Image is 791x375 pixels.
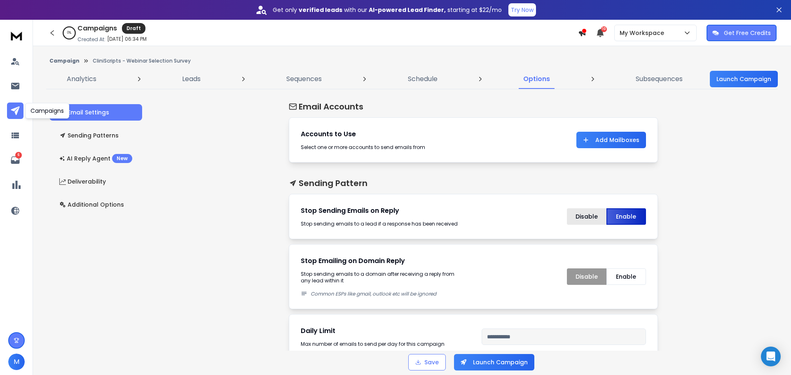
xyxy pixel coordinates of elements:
button: Deliverability [49,173,142,190]
button: Get Free Credits [707,25,777,41]
p: AI Reply Agent [59,154,132,163]
p: 6 [15,152,22,158]
button: Try Now [508,3,536,16]
h1: Sending Pattern [289,177,658,189]
div: Campaigns [25,103,69,119]
button: Add Mailboxes [576,132,646,148]
p: Deliverability [59,177,106,186]
div: Draft [122,23,145,34]
div: Max number of emails to send per day for this campaign [301,341,465,347]
a: Schedule [403,69,442,89]
p: Sending Patterns [59,131,119,140]
p: Subsequences [636,74,683,84]
p: CliniScripts - Webinar Selection Survey [93,58,191,64]
strong: AI-powered Lead Finder, [369,6,446,14]
p: My Workspace [620,29,667,37]
button: Save [408,354,446,370]
p: Leads [182,74,201,84]
button: Enable [606,268,646,285]
p: Email Settings [59,108,109,116]
p: Created At: [77,36,105,43]
p: Get only with our starting at $22/mo [273,6,502,14]
a: Subsequences [631,69,688,89]
button: Launch Campaign [710,71,778,87]
div: Open Intercom Messenger [761,347,781,366]
button: Enable [606,208,646,225]
button: M [8,354,25,370]
p: [DATE] 06:34 PM [107,36,147,42]
p: Try Now [511,6,534,14]
p: Schedule [408,74,438,84]
div: New [112,154,132,163]
a: 6 [7,152,23,168]
div: Stop sending emails to a lead if a response has been received [301,221,465,227]
button: Email Settings [49,104,142,121]
h1: Stop Emailing on Domain Reply [301,256,465,266]
button: Additional Options [49,196,142,213]
p: 0 % [67,30,71,35]
h1: Daily Limit [301,326,465,336]
button: Campaign [49,58,80,64]
p: Analytics [67,74,96,84]
strong: verified leads [299,6,342,14]
p: Sequences [286,74,322,84]
h1: Campaigns [77,23,117,33]
button: AI Reply AgentNew [49,150,142,167]
button: Disable [567,208,606,225]
p: Common ESPs like gmail, outlook etc will be ignored [311,291,465,297]
div: Select one or more accounts to send emails from [301,144,465,151]
a: Leads [177,69,206,89]
p: Stop sending emails to a domain after receiving a reply from any lead within it [301,271,465,297]
img: logo [8,28,25,43]
h1: Stop Sending Emails on Reply [301,206,465,216]
h1: Email Accounts [289,101,658,112]
a: Options [518,69,555,89]
button: Launch Campaign [454,354,534,370]
p: Get Free Credits [724,29,771,37]
a: Analytics [62,69,101,89]
span: 10 [601,26,607,32]
button: Sending Patterns [49,127,142,144]
a: Sequences [281,69,327,89]
button: Disable [567,268,606,285]
p: Additional Options [59,200,124,209]
h1: Accounts to Use [301,129,465,139]
p: Options [523,74,550,84]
